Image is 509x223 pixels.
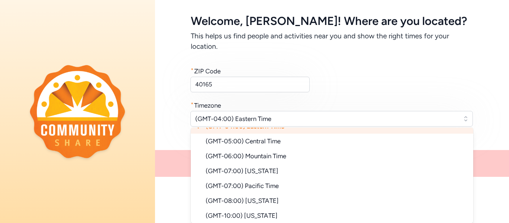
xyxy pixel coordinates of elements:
[30,65,125,158] img: logo
[206,197,279,204] span: (GMT-08:00) [US_STATE]
[194,67,221,76] div: ZIP Code
[206,152,286,160] span: (GMT-06:00) Mountain Time
[191,15,473,28] h5: Welcome , [PERSON_NAME] ! Where are you located?
[206,137,281,145] span: (GMT-05:00) Central Time
[195,114,458,123] span: (GMT-04:00) Eastern Time
[206,167,278,175] span: (GMT-07:00) [US_STATE]
[206,212,278,219] span: (GMT-10:00) [US_STATE]
[190,111,473,127] button: (GMT-04:00) Eastern Time
[191,128,473,223] ul: (GMT-04:00) Eastern Time
[194,101,221,110] div: Timezone
[206,182,279,189] span: (GMT-07:00) Pacific Time
[191,31,473,52] h6: This helps us find people and activities near you and show the right times for your location.
[155,150,509,177] div: {}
